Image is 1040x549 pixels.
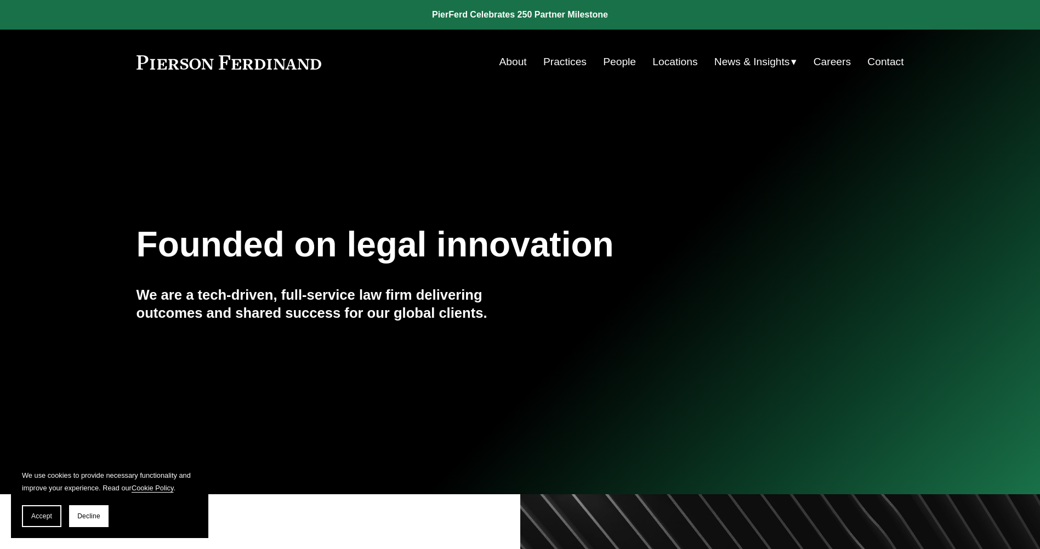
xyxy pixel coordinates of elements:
[77,512,100,520] span: Decline
[714,52,797,72] a: folder dropdown
[499,52,527,72] a: About
[137,286,520,322] h4: We are a tech-driven, full-service law firm delivering outcomes and shared success for our global...
[603,52,636,72] a: People
[714,53,790,72] span: News & Insights
[867,52,903,72] a: Contact
[22,469,197,494] p: We use cookies to provide necessary functionality and improve your experience. Read our .
[137,225,776,265] h1: Founded on legal innovation
[69,505,109,527] button: Decline
[11,458,208,538] section: Cookie banner
[132,484,174,492] a: Cookie Policy
[31,512,52,520] span: Accept
[814,52,851,72] a: Careers
[22,505,61,527] button: Accept
[652,52,697,72] a: Locations
[543,52,587,72] a: Practices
